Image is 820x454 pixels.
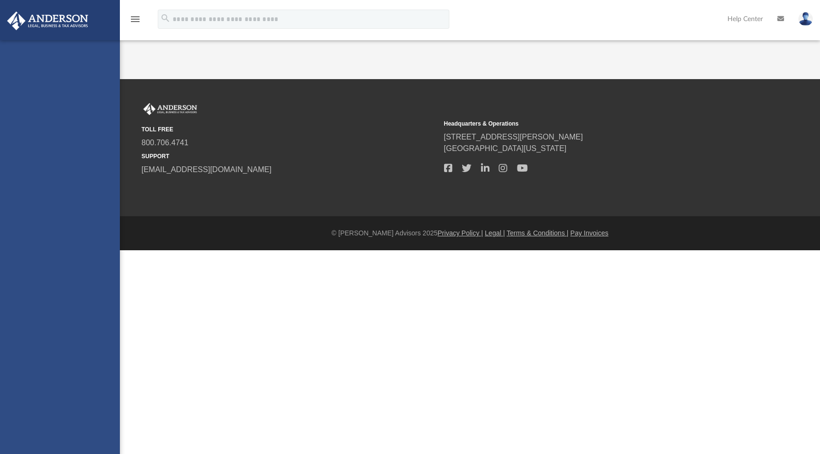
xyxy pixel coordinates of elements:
a: [EMAIL_ADDRESS][DOMAIN_NAME] [141,165,271,174]
a: [STREET_ADDRESS][PERSON_NAME] [444,133,583,141]
div: © [PERSON_NAME] Advisors 2025 [120,228,820,238]
i: search [160,13,171,23]
a: Privacy Policy | [438,229,483,237]
a: menu [129,18,141,25]
img: Anderson Advisors Platinum Portal [141,103,199,116]
img: Anderson Advisors Platinum Portal [4,12,91,30]
small: SUPPORT [141,152,437,161]
img: User Pic [798,12,813,26]
a: Pay Invoices [570,229,608,237]
i: menu [129,13,141,25]
a: Terms & Conditions | [507,229,569,237]
a: [GEOGRAPHIC_DATA][US_STATE] [444,144,567,152]
a: 800.706.4741 [141,139,188,147]
small: Headquarters & Operations [444,119,740,128]
small: TOLL FREE [141,125,437,134]
a: Legal | [485,229,505,237]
